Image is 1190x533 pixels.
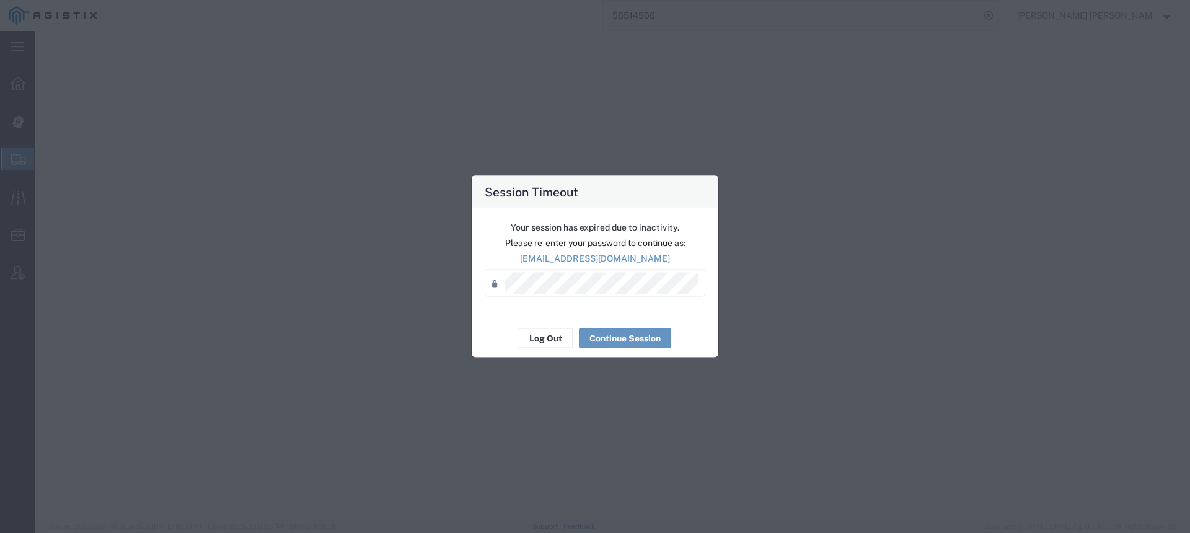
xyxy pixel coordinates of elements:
[485,183,578,201] h4: Session Timeout
[485,237,705,250] p: Please re-enter your password to continue as:
[485,252,705,265] p: [EMAIL_ADDRESS][DOMAIN_NAME]
[519,328,573,348] button: Log Out
[485,221,705,234] p: Your session has expired due to inactivity.
[579,328,671,348] button: Continue Session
